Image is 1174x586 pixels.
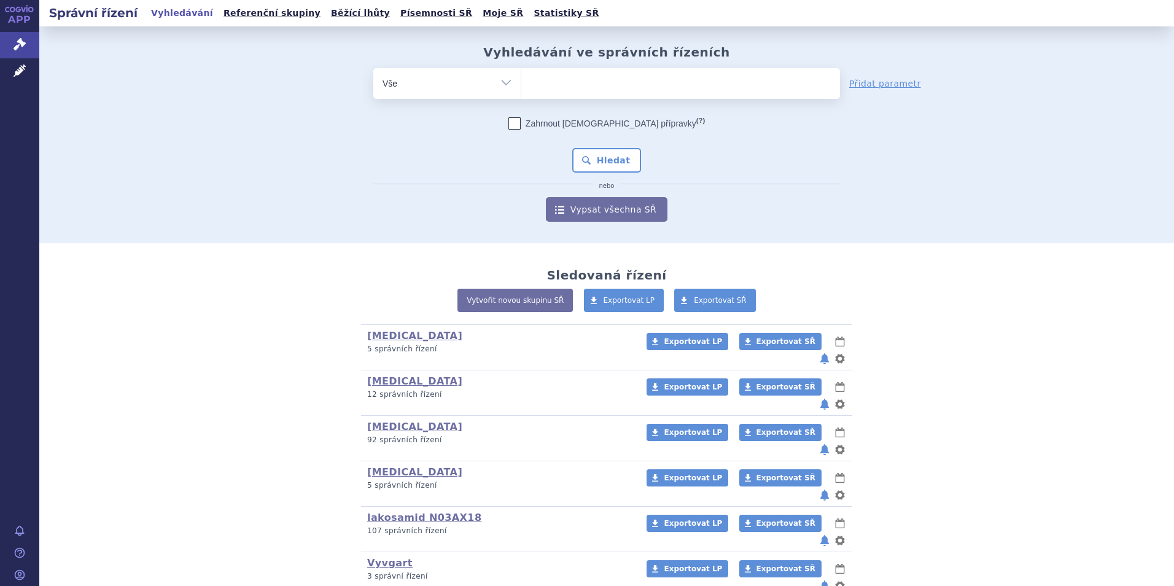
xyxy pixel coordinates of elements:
[483,45,730,60] h2: Vyhledávání ve správních řízeních
[756,428,815,437] span: Exportovat SŘ
[756,383,815,391] span: Exportovat SŘ
[818,533,831,548] button: notifikace
[834,351,846,366] button: nastavení
[367,375,462,387] a: [MEDICAL_DATA]
[647,469,728,486] a: Exportovat LP
[834,334,846,349] button: lhůty
[147,5,217,21] a: Vyhledávání
[818,488,831,502] button: notifikace
[546,197,667,222] a: Vypsat všechna SŘ
[39,4,147,21] h2: Správní řízení
[367,512,481,523] a: lakosamid N03AX18
[818,442,831,457] button: notifikace
[604,296,655,305] span: Exportovat LP
[834,442,846,457] button: nastavení
[397,5,476,21] a: Písemnosti SŘ
[457,289,573,312] a: Vytvořit novou skupinu SŘ
[367,389,631,400] p: 12 správních řízení
[647,515,728,532] a: Exportovat LP
[327,5,394,21] a: Běžící lhůty
[739,378,822,396] a: Exportovat SŘ
[584,289,664,312] a: Exportovat LP
[479,5,527,21] a: Moje SŘ
[647,424,728,441] a: Exportovat LP
[756,474,815,482] span: Exportovat SŘ
[367,466,462,478] a: [MEDICAL_DATA]
[834,488,846,502] button: nastavení
[739,469,822,486] a: Exportovat SŘ
[367,344,631,354] p: 5 správních řízení
[664,337,722,346] span: Exportovat LP
[530,5,602,21] a: Statistiky SŘ
[664,519,722,528] span: Exportovat LP
[756,519,815,528] span: Exportovat SŘ
[834,471,846,485] button: lhůty
[818,397,831,412] button: notifikace
[834,425,846,440] button: lhůty
[739,424,822,441] a: Exportovat SŘ
[367,330,462,342] a: [MEDICAL_DATA]
[664,474,722,482] span: Exportovat LP
[834,397,846,412] button: nastavení
[834,561,846,576] button: lhůty
[739,560,822,577] a: Exportovat SŘ
[694,296,747,305] span: Exportovat SŘ
[572,148,642,173] button: Hledat
[647,378,728,396] a: Exportovat LP
[664,428,722,437] span: Exportovat LP
[647,333,728,350] a: Exportovat LP
[367,421,462,432] a: [MEDICAL_DATA]
[367,435,631,445] p: 92 správních řízení
[756,337,815,346] span: Exportovat SŘ
[367,557,413,569] a: Vyvgart
[367,571,631,582] p: 3 správní řízení
[696,117,705,125] abbr: (?)
[508,117,705,130] label: Zahrnout [DEMOGRAPHIC_DATA] přípravky
[674,289,756,312] a: Exportovat SŘ
[220,5,324,21] a: Referenční skupiny
[367,480,631,491] p: 5 správních řízení
[546,268,666,283] h2: Sledovaná řízení
[834,380,846,394] button: lhůty
[849,77,921,90] a: Přidat parametr
[367,526,631,536] p: 107 správních řízení
[739,515,822,532] a: Exportovat SŘ
[593,182,621,190] i: nebo
[818,351,831,366] button: notifikace
[834,533,846,548] button: nastavení
[664,383,722,391] span: Exportovat LP
[739,333,822,350] a: Exportovat SŘ
[756,565,815,573] span: Exportovat SŘ
[664,565,722,573] span: Exportovat LP
[834,516,846,531] button: lhůty
[647,560,728,577] a: Exportovat LP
